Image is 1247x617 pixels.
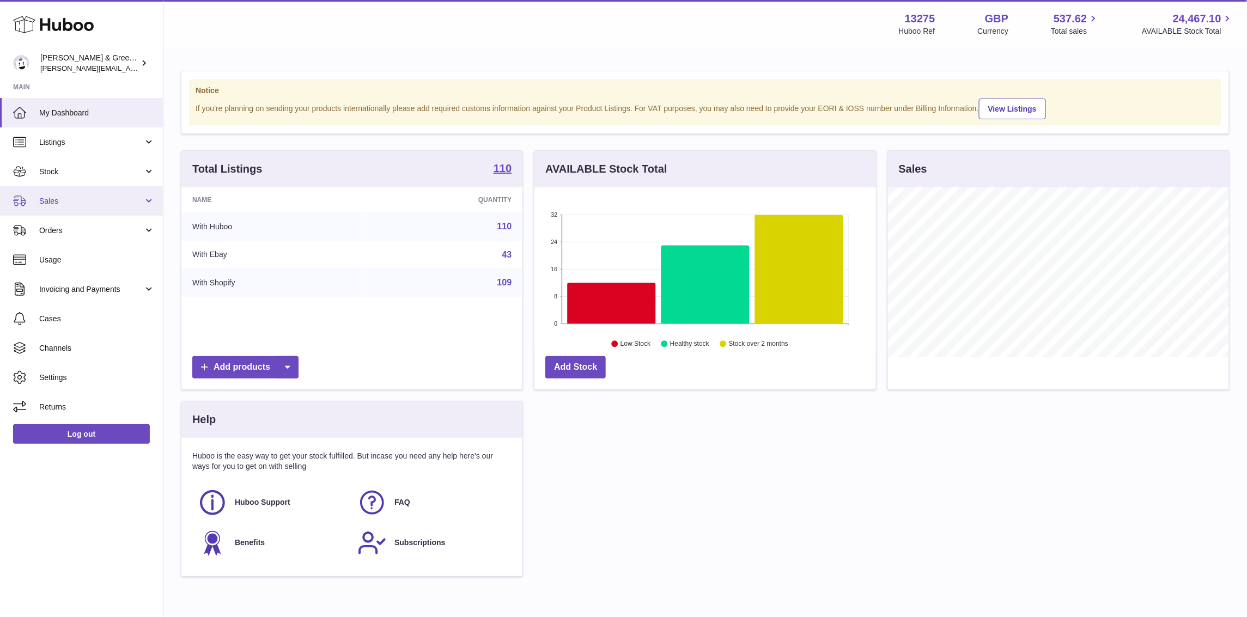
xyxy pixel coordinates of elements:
h3: Total Listings [192,162,263,176]
text: 24 [551,239,558,245]
strong: 110 [494,163,512,174]
text: 16 [551,266,558,272]
span: 24,467.10 [1173,11,1221,26]
strong: 13275 [905,11,935,26]
text: Low Stock [621,340,651,348]
a: FAQ [357,488,506,517]
span: Sales [39,196,143,206]
strong: GBP [985,11,1008,26]
p: Huboo is the easy way to get your stock fulfilled. But incase you need any help here's our ways f... [192,451,512,472]
text: 0 [555,320,558,327]
a: 109 [497,278,512,287]
td: With Shopify [181,268,366,297]
a: Benefits [198,528,346,558]
a: 110 [497,222,512,231]
th: Quantity [366,187,523,212]
img: ellen@bluebadgecompany.co.uk [13,55,29,71]
span: AVAILABLE Stock Total [1142,26,1234,36]
a: Log out [13,424,150,444]
strong: Notice [196,85,1215,96]
span: Subscriptions [394,537,445,548]
a: View Listings [979,99,1046,119]
div: Huboo Ref [899,26,935,36]
text: Stock over 2 months [729,340,788,348]
th: Name [181,187,366,212]
span: Usage [39,255,155,265]
a: 24,467.10 AVAILABLE Stock Total [1142,11,1234,36]
a: 110 [494,163,512,176]
text: 8 [555,293,558,300]
div: If you're planning on sending your products internationally please add required customs informati... [196,97,1215,119]
a: Huboo Support [198,488,346,517]
span: Cases [39,314,155,324]
td: With Huboo [181,212,366,241]
span: Listings [39,137,143,148]
h3: Help [192,412,216,427]
span: FAQ [394,497,410,508]
a: Subscriptions [357,528,506,558]
span: Benefits [235,537,265,548]
span: My Dashboard [39,108,155,118]
a: Add products [192,356,299,378]
text: Healthy stock [670,340,710,348]
h3: AVAILABLE Stock Total [545,162,667,176]
span: Total sales [1051,26,1099,36]
span: Orders [39,225,143,236]
span: Channels [39,343,155,353]
span: [PERSON_NAME][EMAIL_ADDRESS][DOMAIN_NAME] [40,64,218,72]
span: Huboo Support [235,497,290,508]
div: [PERSON_NAME] & Green Ltd [40,53,138,74]
a: 537.62 Total sales [1051,11,1099,36]
span: Invoicing and Payments [39,284,143,295]
a: Add Stock [545,356,606,378]
span: 537.62 [1054,11,1087,26]
span: Settings [39,372,155,383]
a: 43 [502,250,512,259]
div: Currency [978,26,1009,36]
td: With Ebay [181,241,366,269]
span: Returns [39,402,155,412]
span: Stock [39,167,143,177]
h3: Sales [899,162,927,176]
text: 32 [551,211,558,218]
